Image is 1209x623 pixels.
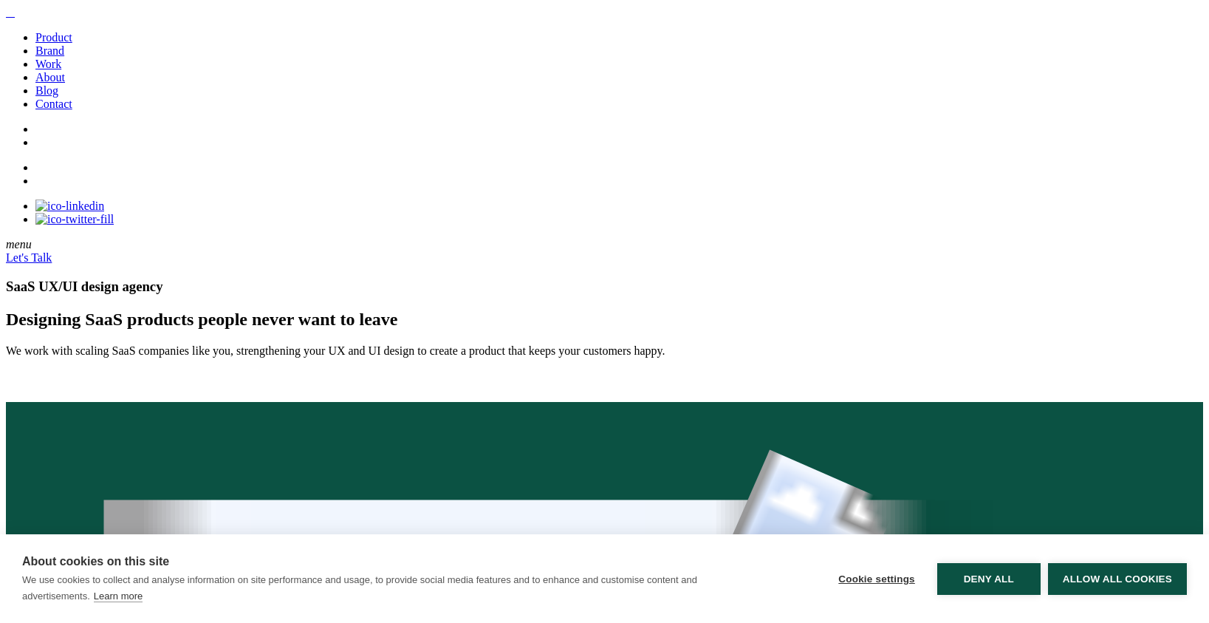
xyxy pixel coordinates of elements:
a: Learn more [94,590,143,602]
a: Brand [35,44,64,57]
span: people [198,310,247,329]
button: Deny all [937,563,1041,595]
a: Contact [35,98,72,110]
a: Work [35,58,61,70]
img: ico-linkedin [35,200,104,213]
span: leave [360,310,398,329]
span: to [340,310,355,329]
p: We work with scaling SaaS companies like you, strengthening your UX and UI design to create a pro... [6,344,1203,358]
span: want [298,310,336,329]
iframe: [iFrameSizer]iframe-0.6969351023033804:44:190:init2 [6,370,1203,402]
a: Blog [35,84,58,97]
a: Product [35,31,72,44]
button: Cookie settings [823,563,930,595]
span: SaaS [85,310,123,329]
img: ico-twitter-fill [35,213,114,226]
strong: About cookies on this site [22,555,169,568]
em: menu [6,238,32,251]
p: We use cookies to collect and analyse information on site performance and usage, to provide socia... [22,574,697,602]
button: Allow all cookies [1048,563,1187,595]
h1: SaaS UX/UI design agency [6,279,1203,295]
a: About [35,71,65,84]
span: products [127,310,193,329]
span: Designing [6,310,81,329]
span: never [252,310,294,329]
a: Let's Talk [6,251,52,264]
